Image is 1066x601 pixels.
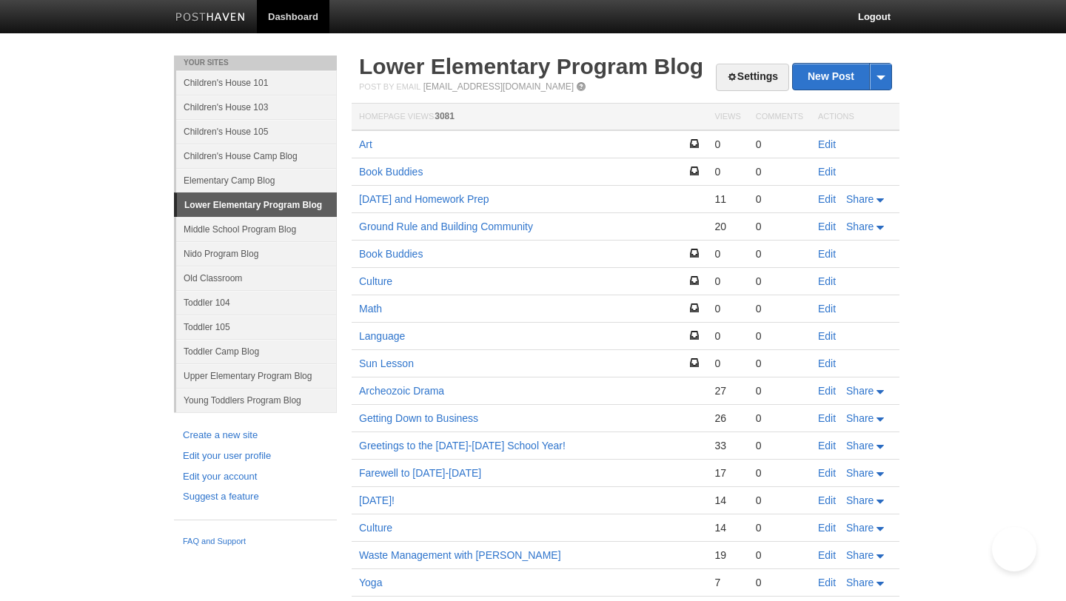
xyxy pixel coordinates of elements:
a: Edit [818,221,836,232]
div: 14 [714,521,740,534]
a: Toddler Camp Blog [176,339,337,363]
span: Share [846,412,874,424]
a: Sun Lesson [359,357,414,369]
a: Getting Down to Business [359,412,478,424]
a: Culture [359,275,392,287]
a: Yoga [359,577,382,588]
div: 0 [756,275,803,288]
div: 0 [756,466,803,480]
div: 11 [714,192,740,206]
a: Toddler 104 [176,290,337,315]
div: 0 [756,521,803,534]
span: Share [846,385,874,397]
a: [DATE]! [359,494,395,506]
a: Book Buddies [359,248,423,260]
a: Edit [818,330,836,342]
a: Toddler 105 [176,315,337,339]
span: Post by Email [359,82,420,91]
span: Share [846,193,874,205]
div: 0 [756,357,803,370]
th: Comments [748,104,811,131]
a: Archeozoic Drama [359,385,444,397]
div: 0 [714,275,740,288]
a: Edit [818,385,836,397]
span: Share [846,577,874,588]
a: [DATE] and Homework Prep [359,193,489,205]
a: Lower Elementary Program Blog [177,193,337,217]
div: 0 [714,247,740,261]
a: FAQ and Support [183,535,328,548]
a: Language [359,330,405,342]
a: Greetings to the [DATE]-[DATE] School Year! [359,440,566,451]
a: Children's House Camp Blog [176,144,337,168]
a: Old Classroom [176,266,337,290]
a: Edit [818,303,836,315]
div: 0 [714,165,740,178]
a: [EMAIL_ADDRESS][DOMAIN_NAME] [423,81,574,92]
a: Create a new site [183,428,328,443]
a: Edit [818,412,836,424]
a: Edit [818,275,836,287]
a: Edit [818,440,836,451]
a: Children's House 101 [176,70,337,95]
th: Views [707,104,748,131]
a: Suggest a feature [183,489,328,505]
div: 0 [756,576,803,589]
span: Share [846,221,874,232]
img: Posthaven-bar [175,13,246,24]
a: Edit [818,467,836,479]
span: Share [846,494,874,506]
span: Share [846,440,874,451]
a: Upper Elementary Program Blog [176,363,337,388]
span: Share [846,522,874,534]
div: 0 [756,384,803,397]
a: Edit [818,138,836,150]
a: Edit [818,248,836,260]
div: 14 [714,494,740,507]
div: 0 [714,329,740,343]
a: Edit [818,577,836,588]
span: 3081 [435,111,455,121]
div: 27 [714,384,740,397]
div: 0 [756,439,803,452]
div: 7 [714,576,740,589]
a: Edit [818,193,836,205]
a: Art [359,138,372,150]
div: 0 [756,192,803,206]
th: Actions [811,104,899,131]
a: Farewell to [DATE]-[DATE] [359,467,481,479]
div: 19 [714,548,740,562]
div: 20 [714,220,740,233]
div: 0 [756,412,803,425]
a: Edit [818,357,836,369]
li: Your Sites [174,56,337,70]
div: 0 [756,138,803,151]
a: Edit [818,494,836,506]
a: Book Buddies [359,166,423,178]
a: Nido Program Blog [176,241,337,266]
a: Young Toddlers Program Blog [176,388,337,412]
a: Edit [818,549,836,561]
th: Homepage Views [352,104,707,131]
div: 0 [714,138,740,151]
div: 0 [756,302,803,315]
div: 0 [756,220,803,233]
a: Waste Management with [PERSON_NAME] [359,549,561,561]
a: New Post [793,64,891,90]
a: Settings [716,64,789,91]
div: 0 [714,357,740,370]
iframe: Help Scout Beacon - Open [992,527,1036,571]
span: Share [846,467,874,479]
div: 33 [714,439,740,452]
div: 0 [756,548,803,562]
a: Children's House 103 [176,95,337,119]
a: Edit [818,166,836,178]
a: Children's House 105 [176,119,337,144]
div: 0 [714,302,740,315]
div: 17 [714,466,740,480]
a: Edit your user profile [183,449,328,464]
a: Middle School Program Blog [176,217,337,241]
a: Culture [359,522,392,534]
a: Ground Rule and Building Community [359,221,533,232]
div: 0 [756,494,803,507]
